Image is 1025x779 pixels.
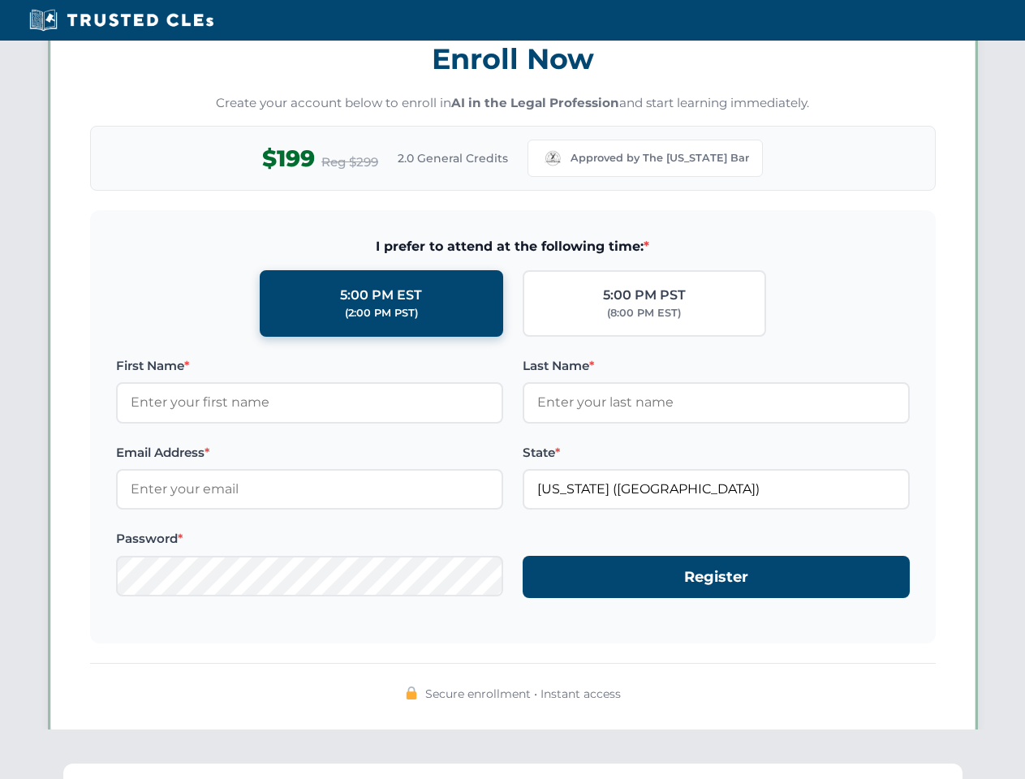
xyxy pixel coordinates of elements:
[116,469,503,510] input: Enter your email
[603,285,686,306] div: 5:00 PM PST
[116,382,503,423] input: Enter your first name
[523,443,910,463] label: State
[607,305,681,321] div: (8:00 PM EST)
[425,685,621,703] span: Secure enrollment • Instant access
[116,443,503,463] label: Email Address
[24,8,218,32] img: Trusted CLEs
[345,305,418,321] div: (2:00 PM PST)
[541,147,564,170] img: Missouri Bar
[340,285,422,306] div: 5:00 PM EST
[90,33,936,84] h3: Enroll Now
[321,153,378,172] span: Reg $299
[451,95,619,110] strong: AI in the Legal Profession
[523,556,910,599] button: Register
[523,356,910,376] label: Last Name
[90,94,936,113] p: Create your account below to enroll in and start learning immediately.
[523,469,910,510] input: Missouri (MO)
[116,529,503,549] label: Password
[116,356,503,376] label: First Name
[571,150,749,166] span: Approved by The [US_STATE] Bar
[398,149,508,167] span: 2.0 General Credits
[523,382,910,423] input: Enter your last name
[116,236,910,257] span: I prefer to attend at the following time:
[405,686,418,699] img: 🔒
[262,140,315,177] span: $199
